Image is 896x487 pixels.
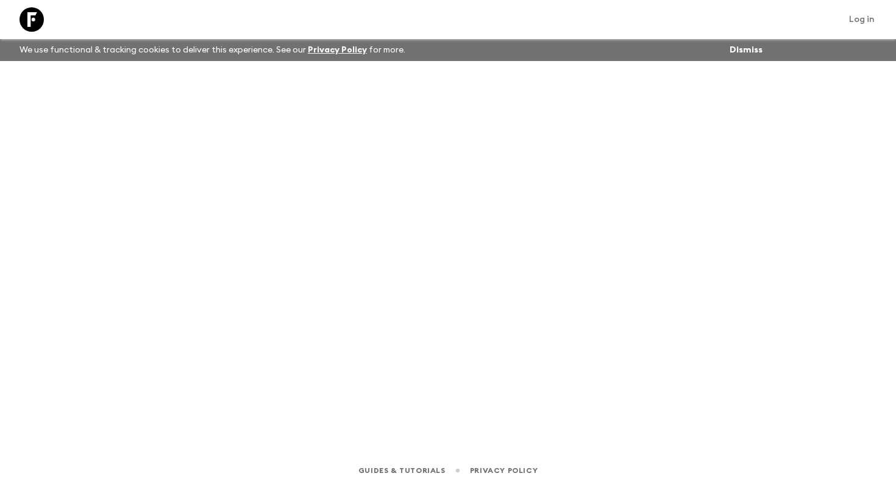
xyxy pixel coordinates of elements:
a: Privacy Policy [308,46,367,54]
a: Guides & Tutorials [358,464,446,477]
a: Privacy Policy [470,464,538,477]
a: Log in [842,11,881,28]
p: We use functional & tracking cookies to deliver this experience. See our for more. [15,39,410,61]
button: Dismiss [727,41,766,59]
